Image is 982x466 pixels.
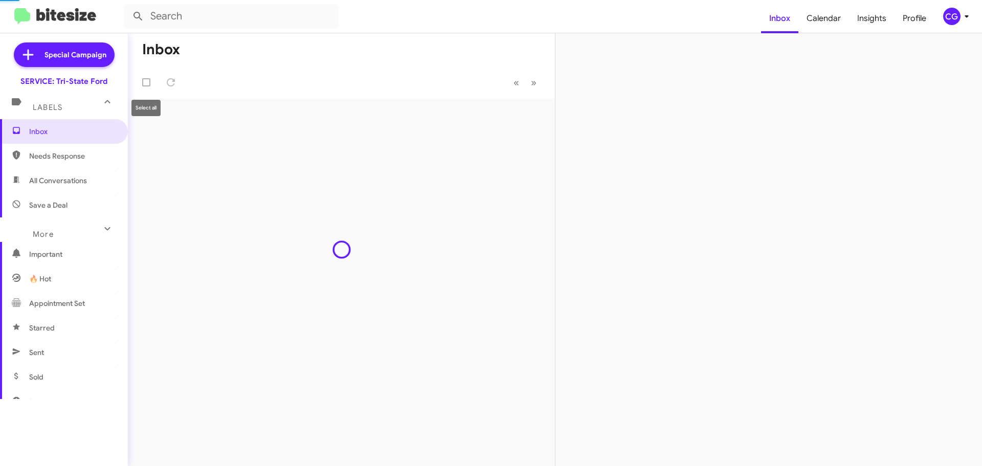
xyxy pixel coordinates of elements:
span: All Conversations [29,175,87,186]
h1: Inbox [142,41,180,58]
a: Special Campaign [14,42,115,67]
div: CG [943,8,961,25]
span: Save a Deal [29,200,68,210]
span: Labels [33,103,62,112]
span: » [531,76,537,89]
span: « [514,76,519,89]
span: Inbox [29,126,116,137]
span: Important [29,249,116,259]
span: Sold Responded [29,396,83,407]
span: Sent [29,347,44,358]
button: Previous [507,72,525,93]
a: Inbox [761,4,798,33]
input: Search [124,4,339,29]
span: 🔥 Hot [29,274,51,284]
span: More [33,230,54,239]
span: Starred [29,323,55,333]
button: CG [934,8,971,25]
span: Sold [29,372,43,382]
a: Insights [849,4,895,33]
span: Needs Response [29,151,116,161]
a: Calendar [798,4,849,33]
nav: Page navigation example [508,72,543,93]
span: Appointment Set [29,298,85,308]
div: Select all [131,100,161,116]
a: Profile [895,4,934,33]
span: Special Campaign [44,50,106,60]
div: SERVICE: Tri-State Ford [20,76,107,86]
button: Next [525,72,543,93]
